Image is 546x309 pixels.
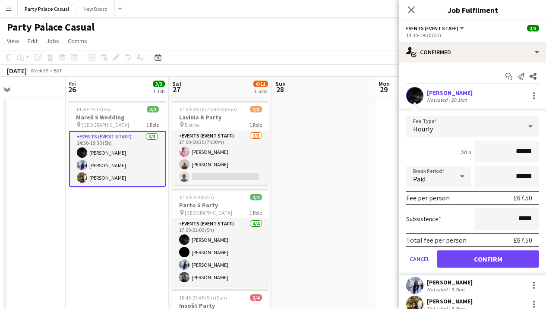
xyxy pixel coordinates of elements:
span: Paid [413,175,426,183]
span: Edit [28,37,38,45]
span: 1 Role [249,209,262,216]
span: Comms [68,37,87,45]
span: 26 [68,84,76,94]
span: 6/11 [253,81,268,87]
div: 1 Job [153,88,164,94]
span: 0/4 [250,294,262,301]
div: 14:30-19:30 (5h) [406,32,539,38]
a: Jobs [43,35,63,47]
span: 2/3 [250,106,262,112]
span: 28 [274,84,286,94]
app-card-role: Events (Event Staff)2/317:00-00:30 (7h30m)[PERSON_NAME][PERSON_NAME] [172,131,269,185]
span: 4/4 [250,194,262,200]
app-card-role: Events (Event Staff)4/417:00-22:00 (5h)[PERSON_NAME][PERSON_NAME][PERSON_NAME][PERSON_NAME] [172,219,269,286]
span: Elstree [185,122,199,128]
button: Party Palace Casual [18,0,76,17]
button: Confirm [437,250,539,268]
div: Fee per person [406,194,450,202]
button: New Board [76,0,115,17]
span: 17:00-00:30 (7h30m) (Sun) [179,106,237,112]
span: Mon [379,80,390,87]
div: [DATE] [7,66,27,75]
span: Events (Event Staff) [406,25,458,31]
a: Edit [24,35,41,47]
span: Sun [275,80,286,87]
span: 3/3 [153,81,165,87]
div: 3 Jobs [254,88,268,94]
a: View [3,35,22,47]
span: 27 [171,84,182,94]
span: [GEOGRAPHIC_DATA] [82,122,129,128]
div: 5h x [461,148,471,156]
app-job-card: 17:00-22:00 (5h)4/4Parto S Party [GEOGRAPHIC_DATA]1 RoleEvents (Event Staff)4/417:00-22:00 (5h)[P... [172,189,269,286]
div: Total fee per person [406,236,467,244]
h3: Job Fulfilment [399,4,546,16]
app-job-card: 17:00-00:30 (7h30m) (Sun)2/3Lavinia B Party Elstree1 RoleEvents (Event Staff)2/317:00-00:30 (7h30... [172,101,269,185]
span: 17:00-22:00 (5h) [179,194,214,200]
span: View [7,37,19,45]
div: 9.2km [449,286,466,293]
div: Confirmed [399,42,546,62]
span: [GEOGRAPHIC_DATA] [185,209,232,216]
h3: Mareli S Wedding [69,113,166,121]
div: £67.50 [514,194,532,202]
div: 20.1km [449,97,469,103]
a: Comms [64,35,91,47]
app-job-card: 14:30-19:30 (5h)3/3Mareli S Wedding [GEOGRAPHIC_DATA]1 RoleEvents (Event Staff)3/314:30-19:30 (5h... [69,101,166,187]
h3: Parto S Party [172,201,269,209]
span: Hourly [413,125,433,133]
span: 3/3 [147,106,159,112]
span: 29 [377,84,390,94]
label: Subsistence [406,215,441,223]
span: Fri [69,80,76,87]
div: [PERSON_NAME] [427,278,473,286]
button: Cancel [406,250,433,268]
span: 18:45-03:45 (9h) (Sun) [179,294,227,301]
span: 14:30-19:30 (5h) [76,106,111,112]
span: 3/3 [527,25,539,31]
span: Jobs [46,37,59,45]
div: BST [54,67,62,74]
div: Not rated [427,97,449,103]
h1: Party Palace Casual [7,21,95,34]
div: [PERSON_NAME] [427,89,473,97]
app-card-role: Events (Event Staff)3/314:30-19:30 (5h)[PERSON_NAME][PERSON_NAME][PERSON_NAME] [69,131,166,187]
button: Events (Event Staff) [406,25,465,31]
span: Week 39 [28,67,50,74]
div: £67.50 [514,236,532,244]
div: Not rated [427,286,449,293]
span: 1 Role [146,122,159,128]
h3: Lavinia B Party [172,113,269,121]
div: [PERSON_NAME] [427,297,473,305]
span: Sat [172,80,182,87]
span: 1 Role [249,122,262,128]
